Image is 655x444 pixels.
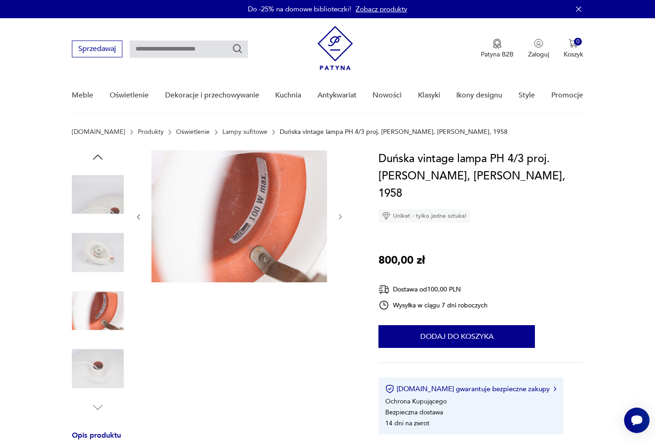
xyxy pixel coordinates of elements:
[72,227,124,279] img: Zdjęcie produktu Duńska vintage lampa PH 4/3 proj. Poul Henningsen, Louis Poulsen, 1958
[317,78,357,113] a: Antykwariat
[72,128,125,136] a: [DOMAIN_NAME]
[378,284,389,295] img: Ikona dostawy
[356,5,407,14] a: Zobacz produkty
[222,128,267,136] a: Lampy sufitowe
[534,39,543,48] img: Ikonka użytkownika
[378,325,535,348] button: Dodaj do koszyka
[275,78,301,113] a: Kuchnia
[554,387,556,391] img: Ikona strzałki w prawo
[418,78,440,113] a: Klasyki
[72,285,124,337] img: Zdjęcie produktu Duńska vintage lampa PH 4/3 proj. Poul Henningsen, Louis Poulsen, 1958
[280,128,508,136] p: Duńska vintage lampa PH 4/3 proj. [PERSON_NAME], [PERSON_NAME], 1958
[481,39,514,59] a: Ikona medaluPatyna B2B
[385,384,556,393] button: [DOMAIN_NAME] gwarantuje bezpieczne zakupy
[564,50,583,59] p: Koszyk
[519,78,535,113] a: Style
[385,384,394,393] img: Ikona certyfikatu
[456,78,502,113] a: Ikony designu
[385,397,447,406] li: Ochrona Kupującego
[378,284,488,295] div: Dostawa od 100,00 PLN
[378,150,583,202] h1: Duńska vintage lampa PH 4/3 proj. [PERSON_NAME], [PERSON_NAME], 1958
[382,212,390,220] img: Ikona diamentu
[72,168,124,220] img: Zdjęcie produktu Duńska vintage lampa PH 4/3 proj. Poul Henningsen, Louis Poulsen, 1958
[373,78,402,113] a: Nowości
[564,39,583,59] button: 0Koszyk
[165,78,259,113] a: Dekoracje i przechowywanie
[151,150,327,282] img: Zdjęcie produktu Duńska vintage lampa PH 4/3 proj. Poul Henningsen, Louis Poulsen, 1958
[72,343,124,395] img: Zdjęcie produktu Duńska vintage lampa PH 4/3 proj. Poul Henningsen, Louis Poulsen, 1958
[378,300,488,311] div: Wysyłka w ciągu 7 dni roboczych
[528,39,549,59] button: Zaloguj
[72,46,122,53] a: Sprzedawaj
[385,408,443,417] li: Bezpieczna dostawa
[551,78,583,113] a: Promocje
[110,78,149,113] a: Oświetlenie
[248,5,351,14] p: Do -25% na domowe biblioteczki!
[569,39,578,48] img: Ikona koszyka
[138,128,164,136] a: Produkty
[481,50,514,59] p: Patyna B2B
[493,39,502,49] img: Ikona medalu
[378,252,425,269] p: 800,00 zł
[176,128,210,136] a: Oświetlenie
[72,78,93,113] a: Meble
[317,26,353,70] img: Patyna - sklep z meblami i dekoracjami vintage
[481,39,514,59] button: Patyna B2B
[378,209,470,223] div: Unikat - tylko jedna sztuka!
[385,419,429,428] li: 14 dni na zwrot
[232,43,243,54] button: Szukaj
[574,38,582,46] div: 0
[528,50,549,59] p: Zaloguj
[72,41,122,57] button: Sprzedawaj
[624,408,650,433] iframe: Smartsupp widget button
